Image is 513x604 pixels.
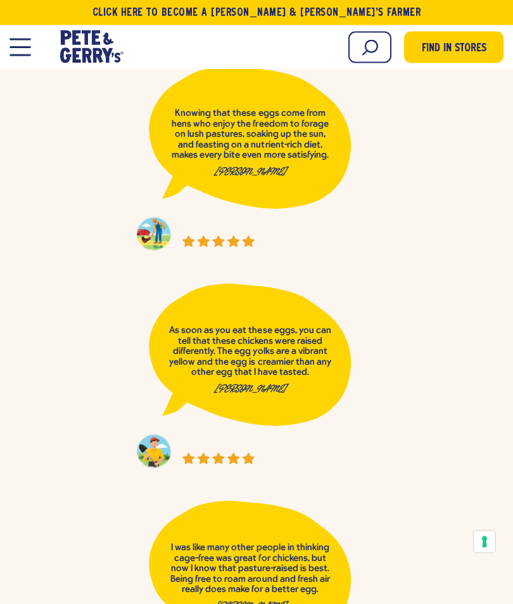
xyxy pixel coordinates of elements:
input: Search [348,32,391,63]
em: [PERSON_NAME] [214,168,286,177]
button: Open Mobile Menu Modal Dialog [9,39,30,56]
li: Testimonial [136,257,377,465]
button: Your consent preferences for tracking technologies [474,531,495,553]
a: Find in Stores [404,32,503,63]
em: [PERSON_NAME] [214,385,286,394]
li: Testimonial [136,40,377,248]
p: Knowing that these eggs come from hens who enjoy the freedom to forage on lush pastures, soaking ... [169,109,331,177]
p: As soon as you eat these eggs, you can tell that these chickens were raised differently. The egg ... [169,326,331,394]
span: Find in Stores [422,41,486,58]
